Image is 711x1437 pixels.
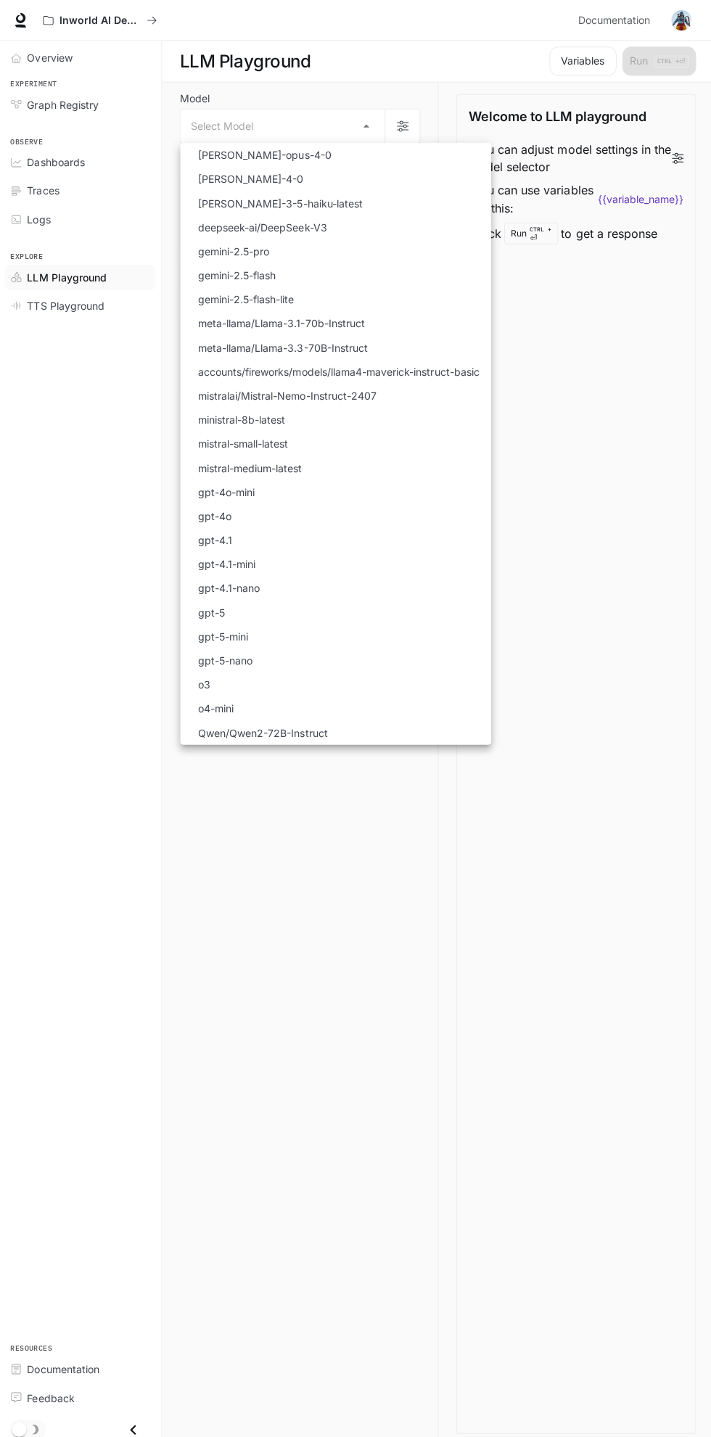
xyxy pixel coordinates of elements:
[198,649,252,664] p: gpt-5-nano
[198,625,248,641] p: gpt-5-mini
[198,338,367,353] p: meta-llama/Llama-3.3-70B-Instruct
[198,601,225,617] p: gpt-5
[198,266,276,281] p: gemini-2.5-flash
[198,314,364,329] p: meta-llama/Llama-3.1-70b-Instruct
[198,673,210,688] p: o3
[198,242,269,258] p: gemini-2.5-pro
[198,697,234,712] p: o4-mini
[198,386,376,401] p: mistralai/Mistral-Nemo-Instruct-2407
[198,410,285,425] p: ministral-8b-latest
[198,458,302,473] p: mistral-medium-latest
[198,290,294,305] p: gemini-2.5-flash-lite
[198,530,232,545] p: gpt-4.1
[198,147,331,162] p: [PERSON_NAME]-opus-4-0
[198,577,260,593] p: gpt-4.1-nano
[198,362,478,377] p: accounts/fireworks/models/llama4-maverick-instruct-basic
[198,218,326,234] p: deepseek-ai/DeepSeek-V3
[198,170,303,186] p: [PERSON_NAME]-4-0
[198,194,362,210] p: [PERSON_NAME]-3-5-haiku-latest
[198,506,231,521] p: gpt-4o
[198,434,288,449] p: mistral-small-latest
[198,721,327,736] p: Qwen/Qwen2-72B-Instruct
[198,553,255,569] p: gpt-4.1-mini
[198,482,255,497] p: gpt-4o-mini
